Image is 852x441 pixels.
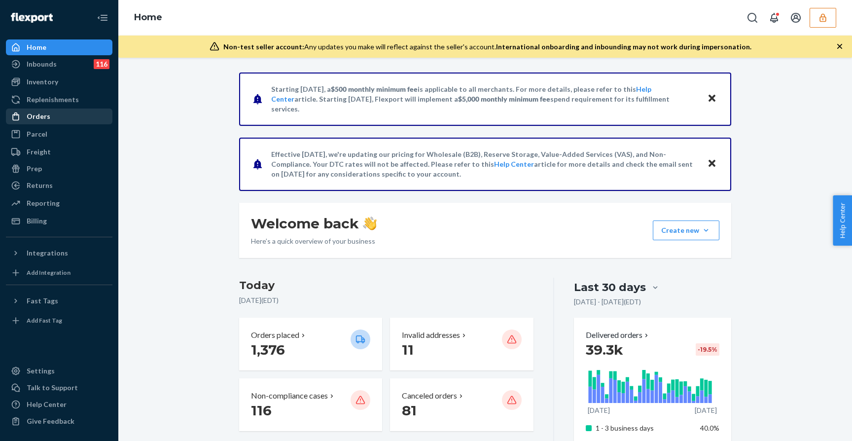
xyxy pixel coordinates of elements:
p: [DATE] [588,405,610,415]
button: Open Search Box [743,8,762,28]
button: Delivered orders [586,330,650,341]
div: Fast Tags [27,296,58,306]
a: Help Center [6,397,112,412]
a: Parcel [6,126,112,142]
p: 1 - 3 business days [596,423,693,433]
p: Starting [DATE], a is applicable to all merchants. For more details, please refer to this article... [271,84,698,114]
span: 40.0% [700,424,719,432]
a: Settings [6,363,112,379]
div: Last 30 days [574,280,646,295]
div: Billing [27,216,47,226]
button: Close [706,92,718,106]
span: 1,376 [251,341,285,358]
p: Non-compliance cases [251,390,328,402]
div: Talk to Support [27,383,78,393]
div: Give Feedback [27,416,74,426]
div: Help Center [27,400,67,409]
button: Close Navigation [93,8,112,28]
div: -19.5 % [696,343,719,356]
a: Talk to Support [6,380,112,396]
p: [DATE] ( EDT ) [239,295,533,305]
div: Freight [27,147,51,157]
a: Billing [6,213,112,229]
button: Close [706,157,718,171]
div: Orders [27,111,50,121]
button: Integrations [6,245,112,261]
button: Open notifications [764,8,784,28]
a: Prep [6,161,112,177]
button: Invalid addresses 11 [390,318,533,370]
div: Replenishments [27,95,79,105]
a: Add Integration [6,265,112,281]
a: Inventory [6,74,112,90]
button: Fast Tags [6,293,112,309]
div: Parcel [27,129,47,139]
div: Returns [27,181,53,190]
p: [DATE] [695,405,717,415]
button: Create new [653,220,719,240]
ol: breadcrumbs [126,3,170,32]
span: $5,000 monthly minimum fee [458,95,550,103]
button: Canceled orders 81 [390,378,533,431]
div: Reporting [27,198,60,208]
button: Help Center [833,195,852,246]
div: Inventory [27,77,58,87]
a: Inbounds116 [6,56,112,72]
span: 39.3k [586,341,623,358]
div: 116 [94,59,109,69]
p: Effective [DATE], we're updating our pricing for Wholesale (B2B), Reserve Storage, Value-Added Se... [271,149,698,179]
div: Add Integration [27,268,71,277]
span: International onboarding and inbounding may not work during impersonation. [496,42,751,51]
div: Prep [27,164,42,174]
div: Home [27,42,46,52]
p: Here’s a quick overview of your business [251,236,377,246]
span: $500 monthly minimum fee [331,85,418,93]
div: Settings [27,366,55,376]
a: Home [6,39,112,55]
span: 11 [402,341,414,358]
h1: Welcome back [251,215,377,232]
button: Non-compliance cases 116 [239,378,382,431]
span: 116 [251,402,272,419]
a: Home [134,12,162,23]
img: hand-wave emoji [363,217,377,230]
span: 81 [402,402,417,419]
p: [DATE] - [DATE] ( EDT ) [574,297,641,307]
div: Any updates you make will reflect against the seller's account. [223,42,751,52]
button: Open account menu [786,8,806,28]
img: Flexport logo [11,13,53,23]
a: Reporting [6,195,112,211]
button: Give Feedback [6,413,112,429]
a: Orders [6,109,112,124]
div: Add Fast Tag [27,316,62,325]
h3: Today [239,278,533,294]
a: Help Center [494,160,534,168]
a: Replenishments [6,92,112,108]
span: Non-test seller account: [223,42,304,51]
div: Inbounds [27,59,57,69]
p: Invalid addresses [402,330,460,341]
a: Returns [6,178,112,193]
button: Orders placed 1,376 [239,318,382,370]
div: Integrations [27,248,68,258]
p: Canceled orders [402,390,457,402]
a: Add Fast Tag [6,313,112,329]
p: Orders placed [251,330,299,341]
a: Freight [6,144,112,160]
